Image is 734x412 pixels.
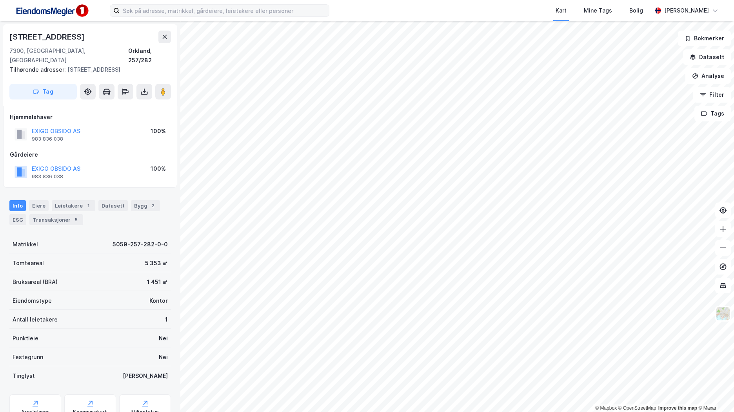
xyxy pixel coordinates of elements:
div: [PERSON_NAME] [123,371,168,381]
div: Leietakere [52,200,95,211]
div: Bygg [131,200,160,211]
div: Gårdeiere [10,150,171,159]
div: Bolig [629,6,643,15]
button: Datasett [683,49,731,65]
div: Eiendomstype [13,296,52,305]
span: Tilhørende adresser: [9,66,67,73]
img: F4PB6Px+NJ5v8B7XTbfpPpyloAAAAASUVORK5CYII= [13,2,91,20]
div: 7300, [GEOGRAPHIC_DATA], [GEOGRAPHIC_DATA] [9,46,128,65]
button: Filter [693,87,731,103]
div: ESG [9,214,26,225]
div: [STREET_ADDRESS] [9,31,86,43]
div: 5 353 ㎡ [145,258,168,268]
button: Tags [694,106,731,121]
div: 1 [165,315,168,324]
div: 2 [149,202,157,210]
div: 1 451 ㎡ [147,277,168,287]
div: Hjemmelshaver [10,112,171,122]
div: Eiere [29,200,49,211]
div: 100% [151,164,166,173]
div: Tinglyst [13,371,35,381]
div: 1 [84,202,92,210]
div: Festegrunn [13,352,43,362]
div: Punktleie [13,334,38,343]
div: Orkland, 257/282 [128,46,171,65]
a: OpenStreetMap [618,405,656,411]
button: Bokmerker [678,31,731,46]
button: Analyse [685,68,731,84]
div: Antall leietakere [13,315,58,324]
iframe: Chat Widget [695,374,734,412]
div: Transaksjoner [29,214,83,225]
a: Mapbox [595,405,617,411]
div: Tomteareal [13,258,44,268]
input: Søk på adresse, matrikkel, gårdeiere, leietakere eller personer [120,5,329,16]
div: Nei [159,334,168,343]
div: 5059-257-282-0-0 [113,240,168,249]
div: 983 836 038 [32,136,63,142]
img: Z [716,306,730,321]
div: Mine Tags [584,6,612,15]
div: [STREET_ADDRESS] [9,65,165,74]
div: Kontrollprogram for chat [695,374,734,412]
div: 983 836 038 [32,173,63,180]
div: Info [9,200,26,211]
div: [PERSON_NAME] [664,6,709,15]
div: Nei [159,352,168,362]
div: Kontor [149,296,168,305]
div: Matrikkel [13,240,38,249]
div: 5 [72,216,80,224]
div: Datasett [98,200,128,211]
a: Improve this map [658,405,697,411]
button: Tag [9,84,77,99]
div: Kart [556,6,567,15]
div: 100% [151,126,166,136]
div: Bruksareal (BRA) [13,277,58,287]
